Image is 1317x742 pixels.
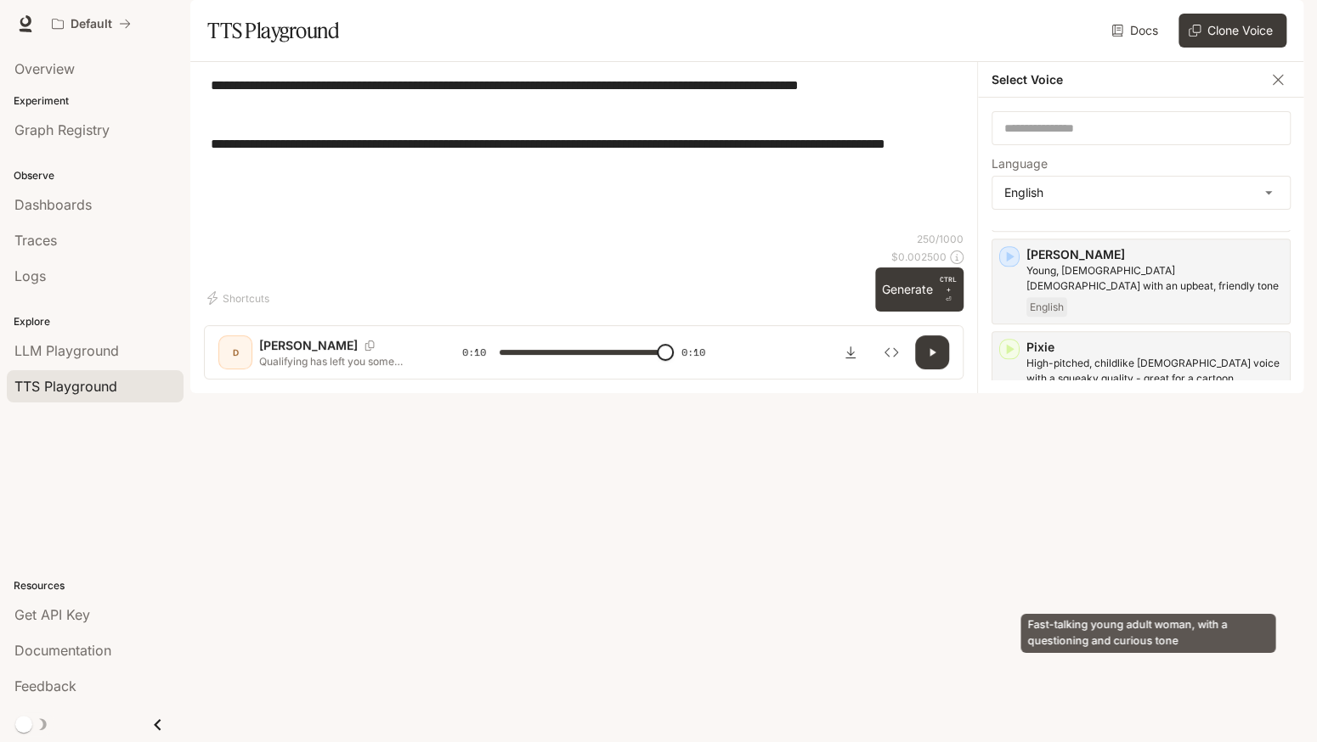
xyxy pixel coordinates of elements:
[259,354,421,368] p: Qualifying has left you some work to do if you want to match your results from the last race. C'm...
[940,274,957,295] p: CTRL +
[1026,356,1283,386] p: High-pitched, childlike female voice with a squeaky quality - great for a cartoon character
[207,14,339,48] h1: TTS Playground
[44,7,138,41] button: All workspaces
[259,337,358,354] p: [PERSON_NAME]
[358,340,382,351] button: Copy Voice ID
[834,335,868,369] button: Download audio
[462,344,486,361] span: 0:10
[1026,246,1283,263] p: [PERSON_NAME]
[222,339,249,366] div: D
[940,274,957,305] p: ⏎
[1026,263,1283,294] p: Young, British female with an upbeat, friendly tone
[875,267,964,312] button: GenerateCTRL +⏎
[1026,297,1067,318] span: English
[1108,14,1165,48] a: Docs
[874,335,908,369] button: Inspect
[992,177,1290,209] div: English
[1179,14,1286,48] button: Clone Voice
[992,158,1048,170] p: Language
[71,17,112,31] p: Default
[1020,614,1275,653] div: Fast-talking young adult woman, with a questioning and curious tone
[204,284,276,312] button: Shortcuts
[681,344,705,361] span: 0:10
[1026,339,1283,356] p: Pixie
